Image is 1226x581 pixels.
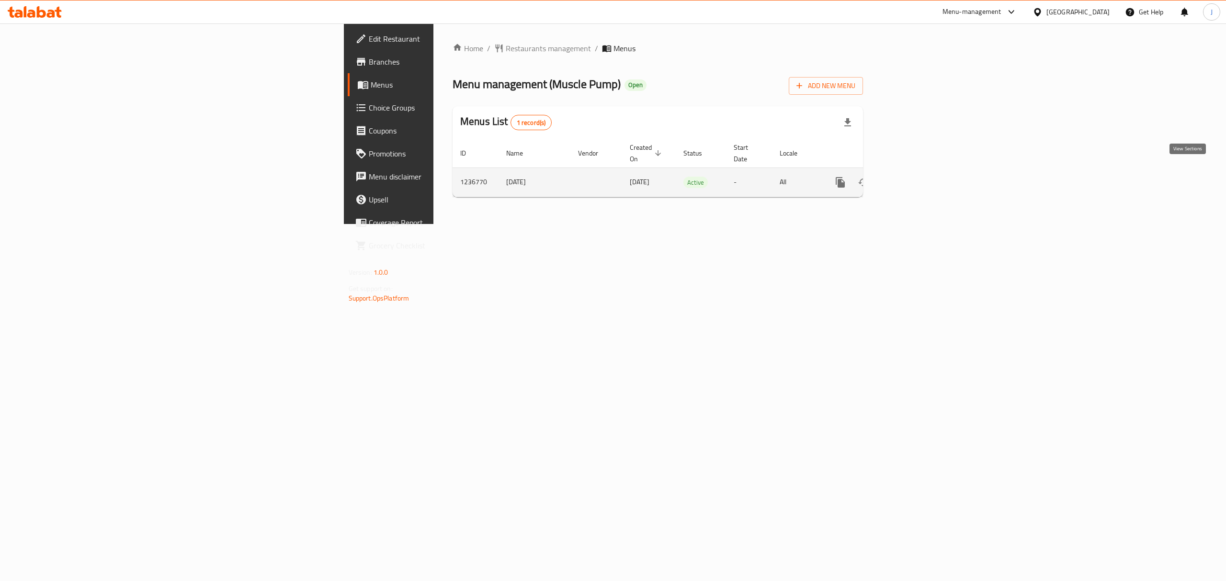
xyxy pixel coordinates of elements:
[371,79,541,90] span: Menus
[821,139,929,168] th: Actions
[726,168,772,197] td: -
[511,115,552,130] div: Total records count
[836,111,859,134] div: Export file
[453,139,929,197] table: enhanced table
[349,282,393,295] span: Get support on:
[348,165,549,188] a: Menu disclaimer
[348,234,549,257] a: Grocery Checklist
[348,211,549,234] a: Coverage Report
[829,171,852,194] button: more
[780,147,810,159] span: Locale
[734,142,761,165] span: Start Date
[630,176,649,188] span: [DATE]
[348,96,549,119] a: Choice Groups
[369,148,541,159] span: Promotions
[369,56,541,67] span: Branches
[772,168,821,197] td: All
[624,79,647,91] div: Open
[1211,7,1213,17] span: J
[460,147,478,159] span: ID
[613,43,636,54] span: Menus
[852,171,875,194] button: Change Status
[369,194,541,205] span: Upsell
[789,77,863,95] button: Add New Menu
[624,81,647,89] span: Open
[369,102,541,113] span: Choice Groups
[796,80,855,92] span: Add New Menu
[348,119,549,142] a: Coupons
[349,266,372,279] span: Version:
[595,43,598,54] li: /
[453,43,863,54] nav: breadcrumb
[348,50,549,73] a: Branches
[369,240,541,251] span: Grocery Checklist
[578,147,611,159] span: Vendor
[348,188,549,211] a: Upsell
[460,114,552,130] h2: Menus List
[369,217,541,228] span: Coverage Report
[1046,7,1110,17] div: [GEOGRAPHIC_DATA]
[506,147,535,159] span: Name
[683,177,708,188] span: Active
[511,118,552,127] span: 1 record(s)
[942,6,1001,18] div: Menu-management
[348,73,549,96] a: Menus
[369,125,541,136] span: Coupons
[369,171,541,182] span: Menu disclaimer
[349,292,409,304] a: Support.OpsPlatform
[348,27,549,50] a: Edit Restaurant
[683,147,715,159] span: Status
[369,33,541,45] span: Edit Restaurant
[348,142,549,165] a: Promotions
[374,266,388,279] span: 1.0.0
[630,142,664,165] span: Created On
